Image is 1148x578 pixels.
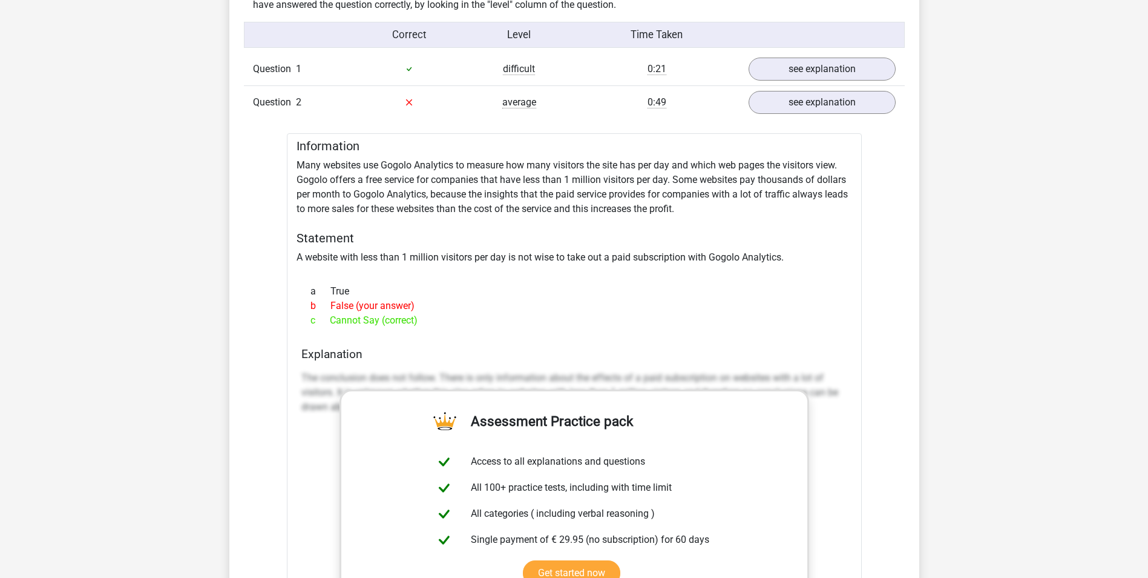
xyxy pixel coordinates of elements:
[310,284,330,299] span: a
[648,63,666,75] span: 0:21
[301,371,847,414] p: The conclusion does not follow. There is only information about the effects of a paid subscriptio...
[502,96,536,108] span: average
[296,96,301,108] span: 2
[253,95,296,110] span: Question
[297,139,852,153] h5: Information
[301,299,847,313] div: False (your answer)
[310,299,330,313] span: b
[503,63,535,75] span: difficult
[301,313,847,328] div: Cannot Say (correct)
[464,27,574,42] div: Level
[301,284,847,299] div: True
[301,347,847,361] h4: Explanation
[310,313,330,328] span: c
[354,27,464,42] div: Correct
[574,27,739,42] div: Time Taken
[648,96,666,108] span: 0:49
[253,62,296,76] span: Question
[296,63,301,75] span: 1
[297,231,852,245] h5: Statement
[749,91,896,114] a: see explanation
[749,58,896,81] a: see explanation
